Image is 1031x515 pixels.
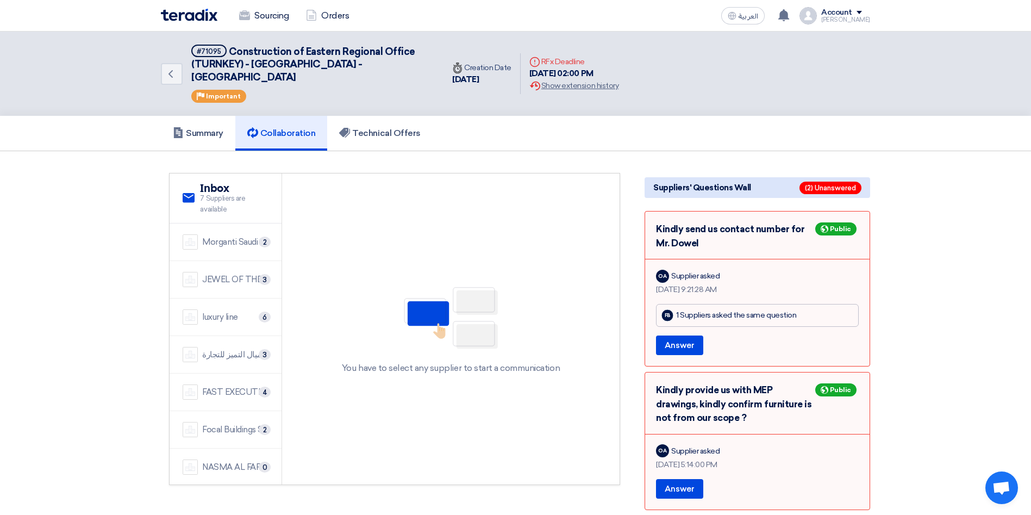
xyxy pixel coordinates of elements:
[259,424,271,435] span: 2
[200,182,268,195] h2: Inbox
[656,284,859,295] div: [DATE] 9:21:28 AM
[653,182,751,194] span: Suppliers' Questions Wall
[529,56,618,67] div: RFx Deadline
[202,311,238,324] div: luxury line
[202,236,268,249] div: Morganti Saudi Arabia Ltd.
[259,237,271,247] span: 2
[671,445,720,457] div: Supplier asked
[985,471,1018,504] div: Open chat
[230,4,297,28] a: Sourcing
[259,462,271,473] span: 0
[161,9,217,21] img: Teradix logo
[259,349,271,360] span: 3
[342,362,560,375] div: You have to select any supplier to start a communication
[191,45,430,84] h5: Construction of Eastern Regional Office (TURNKEY) - Nakheel Mall - Dammam
[676,311,796,320] div: 1 Suppliers asked the same question
[235,116,328,151] a: Collaboration
[183,422,198,437] img: company-name
[183,384,198,400] img: company-name
[259,312,271,322] span: 6
[452,62,511,73] div: Creation Date
[821,17,870,23] div: [PERSON_NAME]
[191,46,415,83] span: Construction of Eastern Regional Office (TURNKEY) - [GEOGRAPHIC_DATA] - [GEOGRAPHIC_DATA]
[830,225,851,233] span: Public
[739,13,758,20] span: العربية
[259,387,271,398] span: 4
[183,347,198,362] img: company-name
[656,383,859,425] div: Kindly provide us with MEP drawings, kindly confirm furniture is not from our scope ?
[259,274,271,285] span: 3
[821,8,852,17] div: Account
[671,270,720,282] div: Supplier asked
[202,274,268,286] div: JEWEL OF THE CRADLE
[529,67,618,80] div: [DATE] 02:00 PM
[247,128,316,139] h5: Collaboration
[200,193,268,214] span: 7 Suppliers are available
[173,128,223,139] h5: Summary
[656,444,669,457] div: OA
[183,272,198,287] img: company-name
[202,461,268,474] div: NASMA AL FARIS CONTRACTING CO
[656,270,669,283] div: OA
[656,336,703,355] button: Answer
[452,73,511,86] div: [DATE]
[297,4,358,28] a: Orders
[830,386,851,394] span: Public
[327,116,432,151] a: Technical Offers
[183,234,198,250] img: company-name
[799,182,861,194] span: (2) Unanswered
[202,386,268,399] div: FAST EXECUTION
[661,309,674,322] div: FB
[183,309,198,325] img: company-name
[397,283,505,353] img: No Partner Selected
[202,349,268,361] div: شركة اميال التميز للتجارة
[656,222,859,250] div: Kindly send us contact number for Mr. Dowel
[656,459,859,470] div: [DATE] 5:14:00 PM
[183,460,198,475] img: company-name
[721,7,765,24] button: العربية
[161,116,235,151] a: Summary
[206,92,241,100] span: Important
[202,424,268,436] div: Focal Buildings Solutions (FBS)
[799,7,817,24] img: profile_test.png
[656,479,703,499] button: Answer
[197,48,221,55] div: #71095
[529,80,618,91] div: Show extension history
[339,128,420,139] h5: Technical Offers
